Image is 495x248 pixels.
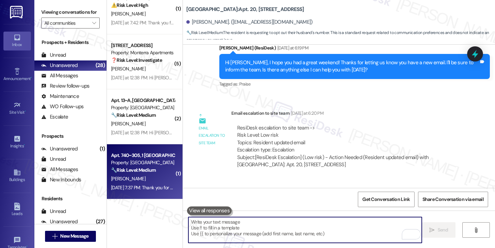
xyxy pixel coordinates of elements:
[41,145,78,153] div: Unanswered
[3,167,31,185] a: Buildings
[41,62,78,69] div: Unanswered
[289,110,323,117] div: [DATE] at 6:20 PM
[422,196,484,203] span: Share Conversation via email
[186,30,223,35] strong: 🔧 Risk Level: Medium
[111,2,148,8] strong: ⚠️ Risk Level: High
[25,109,26,114] span: •
[92,20,96,26] i: 
[422,222,455,238] button: Send
[111,57,162,63] strong: ❓ Risk Level: Investigate
[111,176,145,182] span: [PERSON_NAME]
[111,112,156,118] strong: 🔧 Risk Level: Medium
[52,234,57,239] i: 
[3,133,31,151] a: Insights •
[41,218,78,225] div: Unanswered
[111,104,175,111] div: Property: [GEOGRAPHIC_DATA]
[358,192,414,207] button: Get Conversation Link
[429,227,434,233] i: 
[41,93,79,100] div: Maintenance
[111,11,145,17] span: [PERSON_NAME]
[237,154,458,169] div: Subject: [ResiDesk Escalation] (Low risk) - Action Needed (Resident updated email) with [GEOGRAPH...
[111,167,156,173] strong: 🔧 Risk Level: Medium
[111,159,175,166] div: Property: [GEOGRAPHIC_DATA]
[3,32,31,50] a: Inbox
[418,192,488,207] button: Share Conversation via email
[111,152,175,159] div: Apt. 740~305, 1 [GEOGRAPHIC_DATA]
[45,231,96,242] button: New Message
[41,103,84,110] div: WO Follow-ups
[41,113,68,121] div: Escalate
[60,233,88,240] span: New Message
[219,44,490,54] div: [PERSON_NAME] (ResiDesk)
[438,226,448,234] span: Send
[111,121,145,127] span: [PERSON_NAME]
[24,143,25,147] span: •
[219,79,490,89] div: Tagged as:
[41,166,78,173] div: All Messages
[111,42,175,49] div: [STREET_ADDRESS]
[44,18,89,29] input: All communities
[111,66,145,72] span: [PERSON_NAME]
[41,176,81,183] div: New Inbounds
[98,144,107,154] div: (1)
[111,97,175,104] div: Apt. 13~A, [GEOGRAPHIC_DATA] (new)
[225,59,479,74] div: Hi [PERSON_NAME], I hope you had a great weekend! Thanks for letting us know you have a new email...
[94,60,107,71] div: (28)
[34,39,107,46] div: Prospects + Residents
[473,227,478,233] i: 
[10,6,24,19] img: ResiDesk Logo
[239,81,251,87] span: Praise
[186,6,304,13] b: [GEOGRAPHIC_DATA]: Apt. 20, [STREET_ADDRESS]
[111,49,175,56] div: Property: Monterra Apartments
[362,196,410,203] span: Get Conversation Link
[41,156,66,163] div: Unread
[34,133,107,140] div: Prospects
[231,110,464,119] div: Email escalation to site team
[41,7,100,18] label: Viewing conversations for
[3,99,31,118] a: Site Visit •
[41,82,89,90] div: Review follow-ups
[186,19,313,26] div: [PERSON_NAME]. ([EMAIL_ADDRESS][DOMAIN_NAME])
[186,29,495,44] span: : The resident is requesting to opt out their husband's number. This is a standard request relate...
[31,75,32,80] span: •
[34,195,107,202] div: Residents
[41,208,66,215] div: Unread
[41,52,66,59] div: Unread
[188,217,422,243] textarea: To enrich screen reader interactions, please activate Accessibility in Grammarly extension settings
[41,72,78,79] div: All Messages
[94,216,107,227] div: (27)
[3,201,31,219] a: Leads
[237,124,458,154] div: ResiDesk escalation to site team -> Risk Level: Low risk Topics: Resident updated email Escalatio...
[276,44,308,52] div: [DATE] at 6:19 PM
[199,125,225,147] div: Email escalation to site team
